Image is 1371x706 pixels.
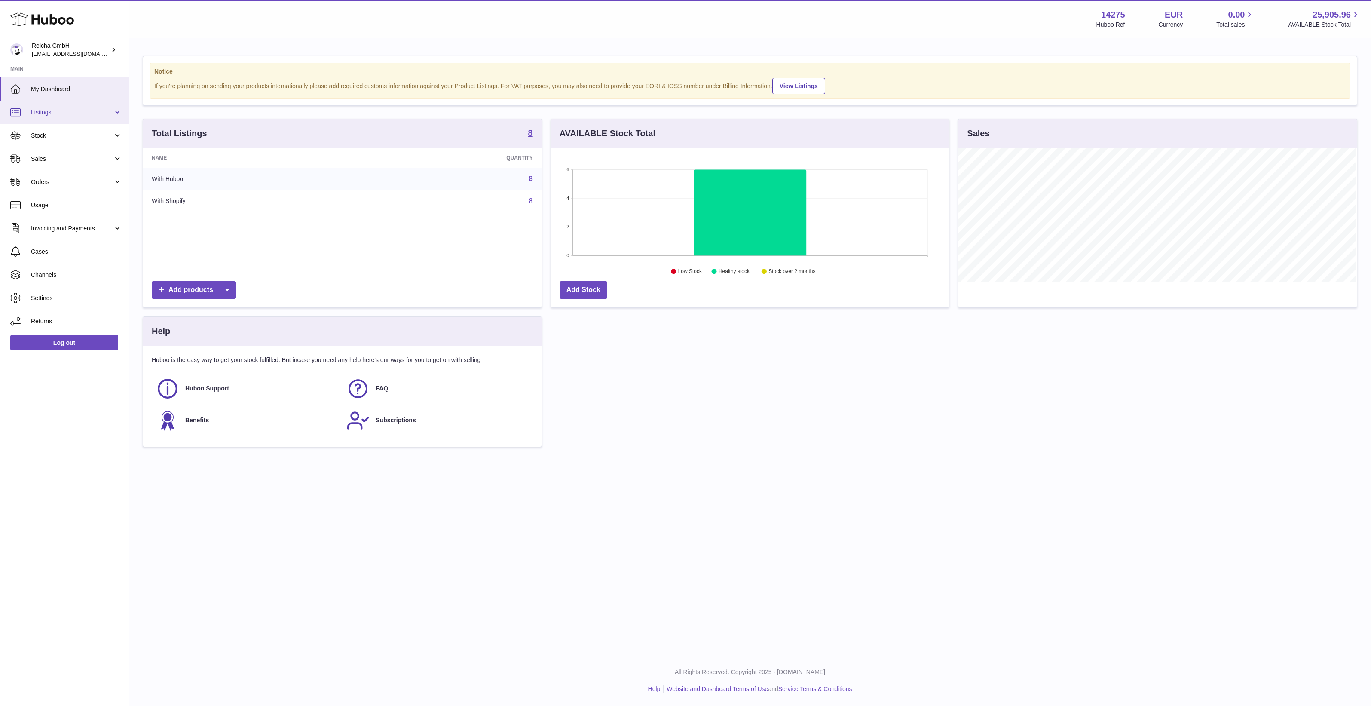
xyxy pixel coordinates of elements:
[667,685,768,692] a: Website and Dashboard Terms of Use
[156,409,338,432] a: Benefits
[185,416,209,424] span: Benefits
[152,325,170,337] h3: Help
[31,155,113,163] span: Sales
[1288,9,1361,29] a: 25,905.96 AVAILABLE Stock Total
[143,148,358,168] th: Name
[31,201,122,209] span: Usage
[136,668,1364,676] p: All Rights Reserved. Copyright 2025 - [DOMAIN_NAME]
[1313,9,1351,21] span: 25,905.96
[648,685,661,692] a: Help
[566,224,569,230] text: 2
[32,42,109,58] div: Relcha GmbH
[31,248,122,256] span: Cases
[528,129,533,137] strong: 8
[31,108,113,117] span: Listings
[31,294,122,302] span: Settings
[185,384,229,393] span: Huboo Support
[664,685,852,693] li: and
[529,197,533,205] a: 8
[31,178,113,186] span: Orders
[32,50,126,57] span: [EMAIL_ADDRESS][DOMAIN_NAME]
[967,128,989,139] h3: Sales
[560,128,655,139] h3: AVAILABLE Stock Total
[31,132,113,140] span: Stock
[1288,21,1361,29] span: AVAILABLE Stock Total
[678,269,702,275] text: Low Stock
[31,224,113,233] span: Invoicing and Payments
[152,128,207,139] h3: Total Listings
[529,175,533,182] a: 8
[10,335,118,350] a: Log out
[566,167,569,172] text: 6
[152,281,236,299] a: Add products
[719,269,750,275] text: Healthy stock
[143,168,358,190] td: With Huboo
[152,356,533,364] p: Huboo is the easy way to get your stock fulfilled. But incase you need any help here's our ways f...
[31,85,122,93] span: My Dashboard
[143,190,358,212] td: With Shopify
[154,68,1346,76] strong: Notice
[31,317,122,325] span: Returns
[1159,21,1183,29] div: Currency
[1165,9,1183,21] strong: EUR
[772,78,825,94] a: View Listings
[1216,21,1255,29] span: Total sales
[768,269,815,275] text: Stock over 2 months
[156,377,338,400] a: Huboo Support
[566,196,569,201] text: 4
[346,377,528,400] a: FAQ
[1228,9,1245,21] span: 0.00
[778,685,852,692] a: Service Terms & Conditions
[31,271,122,279] span: Channels
[560,281,607,299] a: Add Stock
[1096,21,1125,29] div: Huboo Ref
[154,77,1346,94] div: If you're planning on sending your products internationally please add required customs informati...
[346,409,528,432] a: Subscriptions
[566,253,569,258] text: 0
[358,148,542,168] th: Quantity
[10,43,23,56] img: internalAdmin-14275@internal.huboo.com
[376,416,416,424] span: Subscriptions
[528,129,533,139] a: 8
[1216,9,1255,29] a: 0.00 Total sales
[376,384,388,393] span: FAQ
[1101,9,1125,21] strong: 14275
